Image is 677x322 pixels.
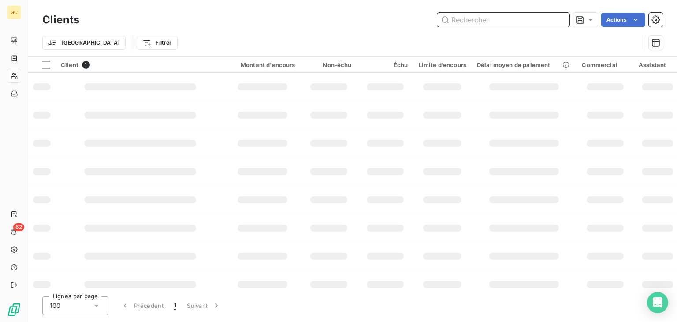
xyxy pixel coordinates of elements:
div: Montant d'encours [230,61,295,68]
div: Délai moyen de paiement [477,61,571,68]
div: Assistant [639,61,677,68]
div: Commercial [582,61,628,68]
div: Non-échu [306,61,352,68]
button: [GEOGRAPHIC_DATA] [42,36,126,50]
img: Logo LeanPay [7,303,21,317]
span: 62 [13,223,24,231]
span: 1 [174,301,176,310]
span: Client [61,61,78,68]
button: 1 [169,296,182,315]
button: Actions [601,13,645,27]
button: Filtrer [137,36,177,50]
h3: Clients [42,12,79,28]
div: Échu [362,61,408,68]
button: Suivant [182,296,226,315]
span: 1 [82,61,90,69]
button: Précédent [115,296,169,315]
input: Rechercher [437,13,569,27]
span: 100 [50,301,60,310]
div: GC [7,5,21,19]
div: Open Intercom Messenger [647,292,668,313]
div: Limite d’encours [419,61,466,68]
